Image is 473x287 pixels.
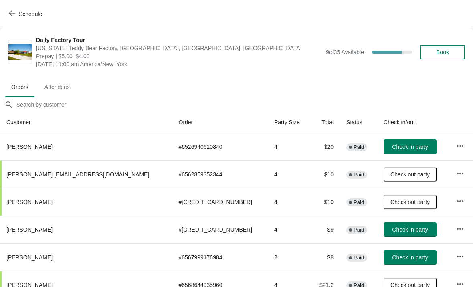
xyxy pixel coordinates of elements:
span: Paid [354,227,364,233]
span: Check out party [390,199,430,205]
td: 4 [268,133,310,160]
span: [PERSON_NAME] [6,143,53,150]
span: Prepay | $5.00–$4.00 [36,52,322,60]
span: Orders [5,80,35,94]
span: Daily Factory Tour [36,36,322,44]
span: Check in party [392,143,428,150]
td: 2 [268,243,310,271]
button: Check in party [384,139,437,154]
td: # 6562859352344 [172,160,268,188]
td: $9 [310,216,340,243]
span: [PERSON_NAME] [EMAIL_ADDRESS][DOMAIN_NAME] [6,171,149,178]
span: Schedule [19,11,42,17]
span: Check in party [392,254,428,261]
span: Paid [354,172,364,178]
td: 4 [268,216,310,243]
span: Book [436,49,449,55]
span: Paid [354,199,364,206]
th: Order [172,112,268,133]
span: Paid [354,144,364,150]
td: # [CREDIT_CARD_NUMBER] [172,188,268,216]
td: 4 [268,160,310,188]
span: Check in party [392,226,428,233]
td: $10 [310,160,340,188]
button: Book [420,45,465,59]
th: Total [310,112,340,133]
button: Check in party [384,250,437,265]
td: # 6526940610840 [172,133,268,160]
span: [US_STATE] Teddy Bear Factory, [GEOGRAPHIC_DATA], [GEOGRAPHIC_DATA], [GEOGRAPHIC_DATA] [36,44,322,52]
td: # 6567999176984 [172,243,268,271]
td: $10 [310,188,340,216]
span: Check out party [390,171,430,178]
th: Party Size [268,112,310,133]
button: Check out party [384,195,437,209]
button: Check out party [384,167,437,182]
button: Schedule [4,7,49,21]
td: # [CREDIT_CARD_NUMBER] [172,216,268,243]
span: [PERSON_NAME] [6,199,53,205]
span: 9 of 35 Available [326,49,364,55]
td: $20 [310,133,340,160]
span: Attendees [38,80,76,94]
th: Status [340,112,377,133]
button: Check in party [384,222,437,237]
span: [PERSON_NAME] [6,254,53,261]
th: Check in/out [377,112,450,133]
span: [PERSON_NAME] [6,226,53,233]
img: Daily Factory Tour [8,44,32,60]
span: Paid [354,255,364,261]
td: $8 [310,243,340,271]
input: Search by customer [16,97,473,112]
td: 4 [268,188,310,216]
span: [DATE] 11:00 am America/New_York [36,60,322,68]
